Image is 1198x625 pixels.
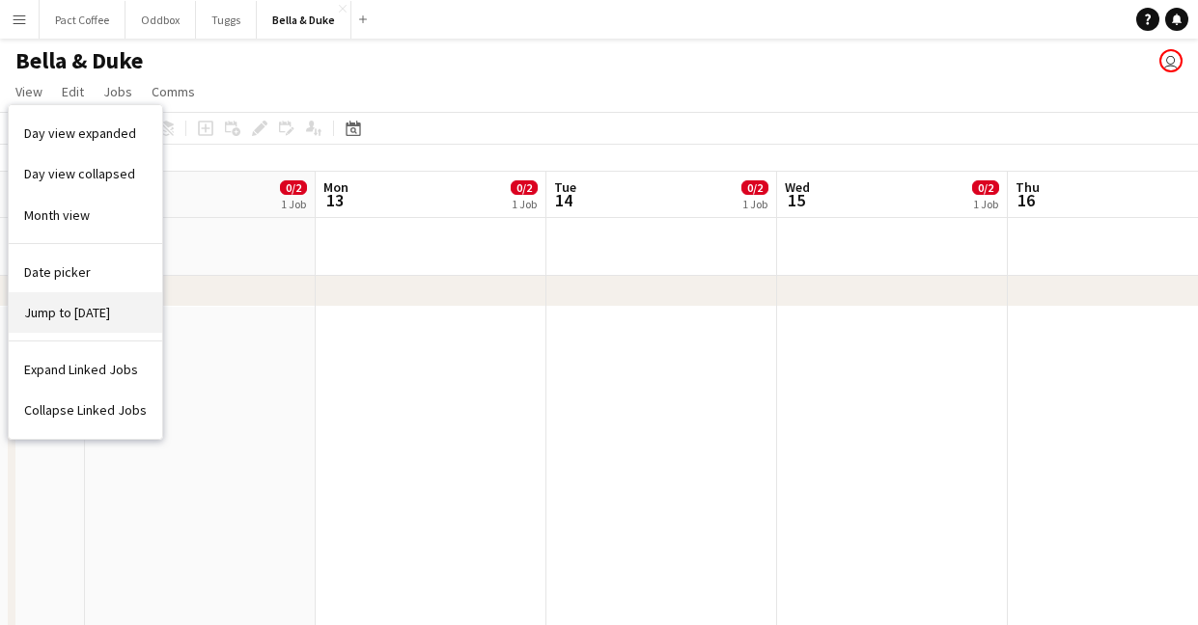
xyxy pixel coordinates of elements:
a: Date picker [9,252,162,292]
span: 0/2 [280,180,307,195]
a: View [8,79,50,104]
button: Bella & Duke [257,1,351,39]
span: 0/2 [511,180,538,195]
span: 14 [551,189,576,211]
a: Expand Linked Jobs [9,349,162,390]
a: Jump to today [9,292,162,333]
a: Jobs [96,79,140,104]
a: Day view expanded [9,113,162,153]
app-user-avatar: Chubby Bear [1159,49,1183,72]
span: Jobs [103,83,132,100]
a: Collapse Linked Jobs [9,390,162,430]
span: Date picker [24,263,91,281]
h1: Bella & Duke [15,46,143,75]
span: 16 [1013,189,1040,211]
div: 1 Job [973,197,998,211]
button: Pact Coffee [40,1,125,39]
span: Collapse Linked Jobs [24,401,147,419]
span: Thu [1016,178,1040,196]
span: 0/2 [741,180,768,195]
span: 0/2 [972,180,999,195]
span: Day view collapsed [24,165,135,182]
span: Jump to [DATE] [24,304,110,321]
button: Tuggs [196,1,257,39]
span: 13 [320,189,348,211]
span: Tue [554,178,576,196]
span: Expand Linked Jobs [24,361,138,378]
a: Comms [144,79,203,104]
div: 1 Job [742,197,767,211]
a: Month view [9,195,162,235]
span: View [15,83,42,100]
span: Edit [62,83,84,100]
button: Oddbox [125,1,196,39]
span: Month view [24,206,90,224]
span: Wed [785,178,810,196]
div: 1 Job [281,197,306,211]
span: 15 [782,189,810,211]
a: Edit [54,79,92,104]
span: Comms [152,83,195,100]
span: Day view expanded [24,124,136,142]
span: Mon [323,178,348,196]
div: 1 Job [512,197,537,211]
a: Day view collapsed [9,153,162,194]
